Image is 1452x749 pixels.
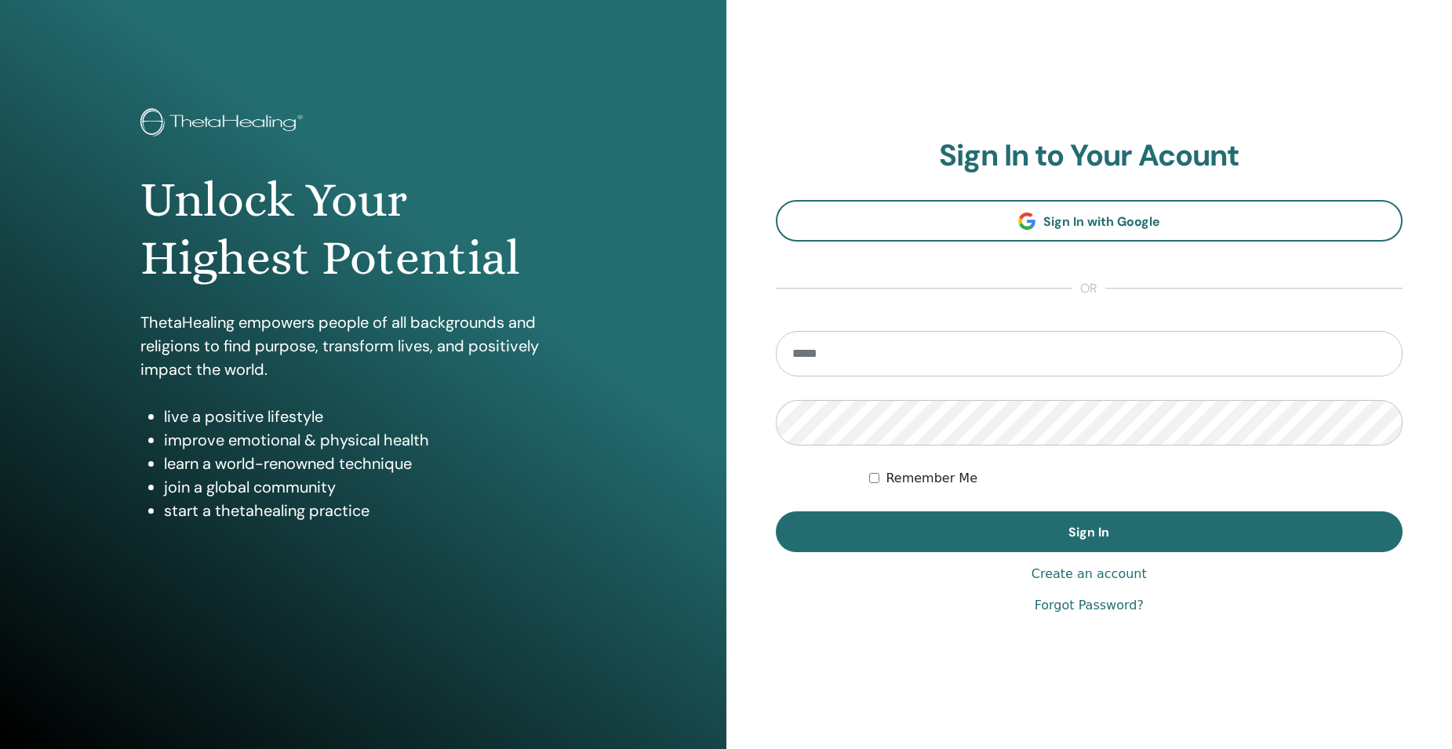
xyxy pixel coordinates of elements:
[140,171,585,288] h1: Unlock Your Highest Potential
[164,405,585,428] li: live a positive lifestyle
[886,469,977,488] label: Remember Me
[1043,213,1160,230] span: Sign In with Google
[164,428,585,452] li: improve emotional & physical health
[164,452,585,475] li: learn a world-renowned technique
[1068,524,1109,540] span: Sign In
[776,200,1403,242] a: Sign In with Google
[776,511,1403,552] button: Sign In
[140,311,585,381] p: ThetaHealing empowers people of all backgrounds and religions to find purpose, transform lives, a...
[1035,596,1144,615] a: Forgot Password?
[164,475,585,499] li: join a global community
[776,138,1403,174] h2: Sign In to Your Acount
[164,499,585,522] li: start a thetahealing practice
[1032,565,1147,584] a: Create an account
[869,469,1403,488] div: Keep me authenticated indefinitely or until I manually logout
[1072,279,1105,298] span: or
